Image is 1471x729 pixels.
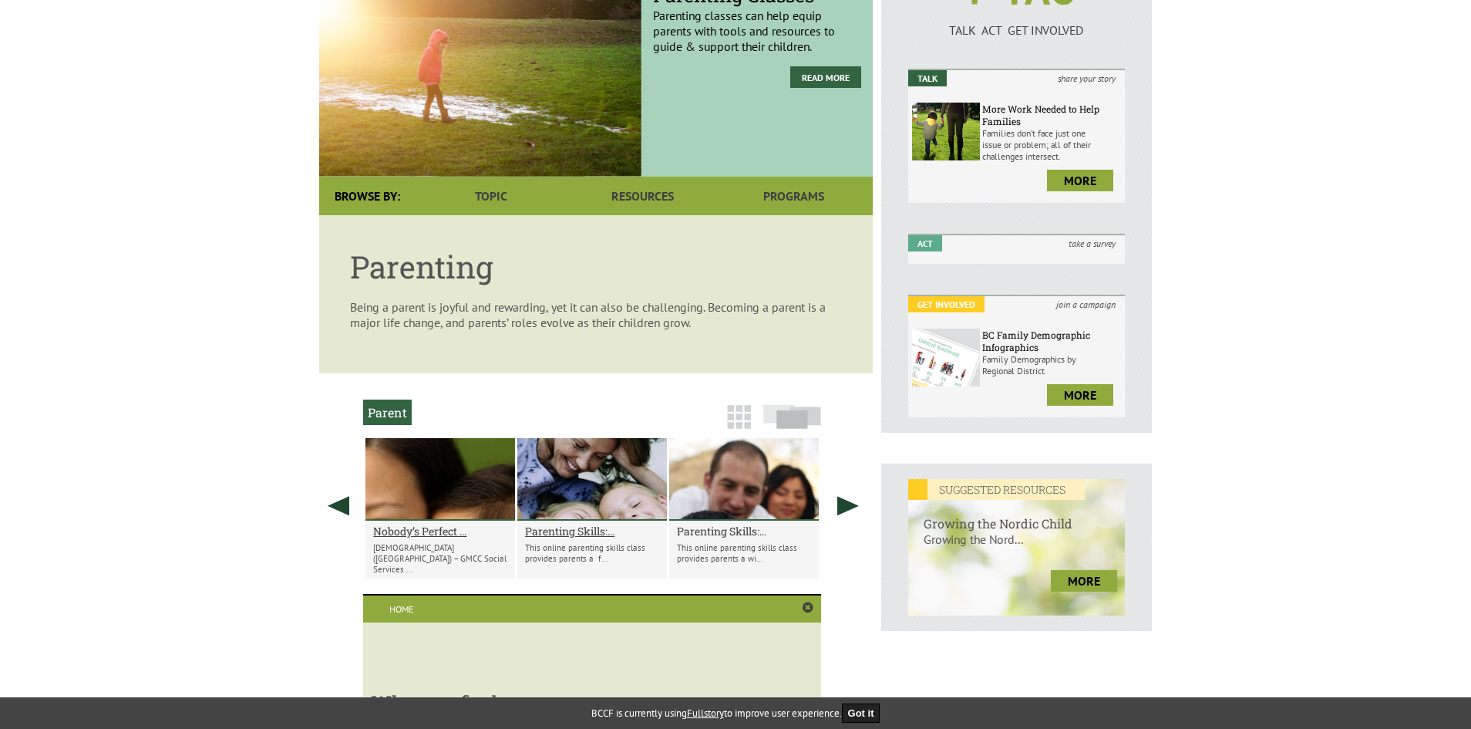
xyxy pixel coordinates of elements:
i: join a campaign [1047,296,1125,312]
a: Home [363,596,439,623]
a: Parenting Skills:... [677,524,811,538]
a: Parenting Skills:... [525,524,659,538]
a: more [1051,570,1117,592]
p: Being a parent is joyful and rewarding, yet it can also be challenging. Becoming a parent is a ma... [350,299,842,330]
a: Programs [719,177,870,215]
p: Growing the Nord... [908,532,1125,562]
li: Parenting Skills: 0-5, 2 [669,438,819,579]
a: Resources [567,177,718,215]
h2: Parent [363,400,412,425]
h3: Where to find a program [371,690,813,716]
a: Nobody’s Perfect ... [373,524,507,538]
a: Fullstory [687,707,724,720]
h1: Parenting [350,246,842,287]
a: more [1047,170,1113,191]
i: take a survey [1059,235,1125,251]
a: TALK ACT GET INVOLVED [908,7,1125,38]
a: Read More [790,66,861,88]
em: Get Involved [908,296,985,312]
em: SUGGESTED RESOURCES [908,479,1085,500]
img: grid-icon.png [727,405,751,429]
i: share your story [1049,70,1125,86]
em: Talk [908,70,947,86]
em: Act [908,235,942,251]
img: slide-icon.png [763,404,821,429]
h6: BC Family Demographic Infographics [982,329,1121,353]
a: Grid View [722,412,756,437]
p: This online parenting skills class provides parents a f... [525,542,659,564]
li: Parenting Skills: 5-13, 2 [517,438,667,579]
p: This online parenting skills class provides parents a wi... [677,542,811,564]
a: Slide View [759,412,826,437]
div: Browse By: [319,177,416,215]
li: Nobody’s Perfect Parenting Cantonese 廣東話 [365,438,515,579]
a: Close [803,602,813,614]
h6: More Work Needed to Help Families [982,103,1121,127]
h6: Growing the Nordic Child [908,500,1125,532]
a: more [1047,384,1113,406]
p: Family Demographics by Regional District [982,353,1121,376]
button: Got it [842,704,880,723]
p: Families don’t face just one issue or problem; all of their challenges intersect. [982,127,1121,162]
p: TALK ACT GET INVOLVED [908,22,1125,38]
a: Topic [416,177,567,215]
p: [DEMOGRAPHIC_DATA] ([GEOGRAPHIC_DATA]) – GMCC Social Services ... [373,542,507,575]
